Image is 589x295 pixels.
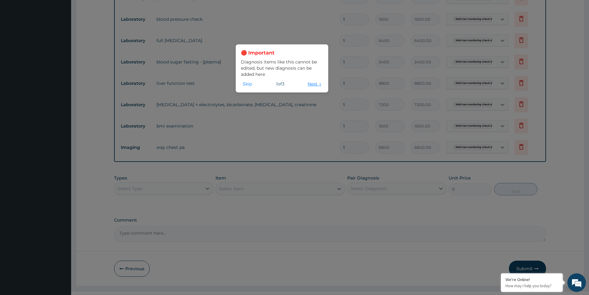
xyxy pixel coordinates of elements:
p: Diagnosis items like this cannot be edited, but new diagnosis can be added here [241,59,323,77]
span: We're online! [36,78,85,141]
p: How may I help you today? [506,283,558,288]
span: 1 of 3 [276,81,284,87]
button: Next → [306,80,323,87]
button: Skip [241,80,254,87]
textarea: Type your message and hit 'Enter' [3,169,118,191]
div: We're Online! [506,277,558,282]
img: d_794563401_company_1708531726252_794563401 [11,31,25,46]
div: Minimize live chat window [101,3,116,18]
div: Chat with us now [32,35,104,43]
h3: 🔴 Important [241,50,323,56]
